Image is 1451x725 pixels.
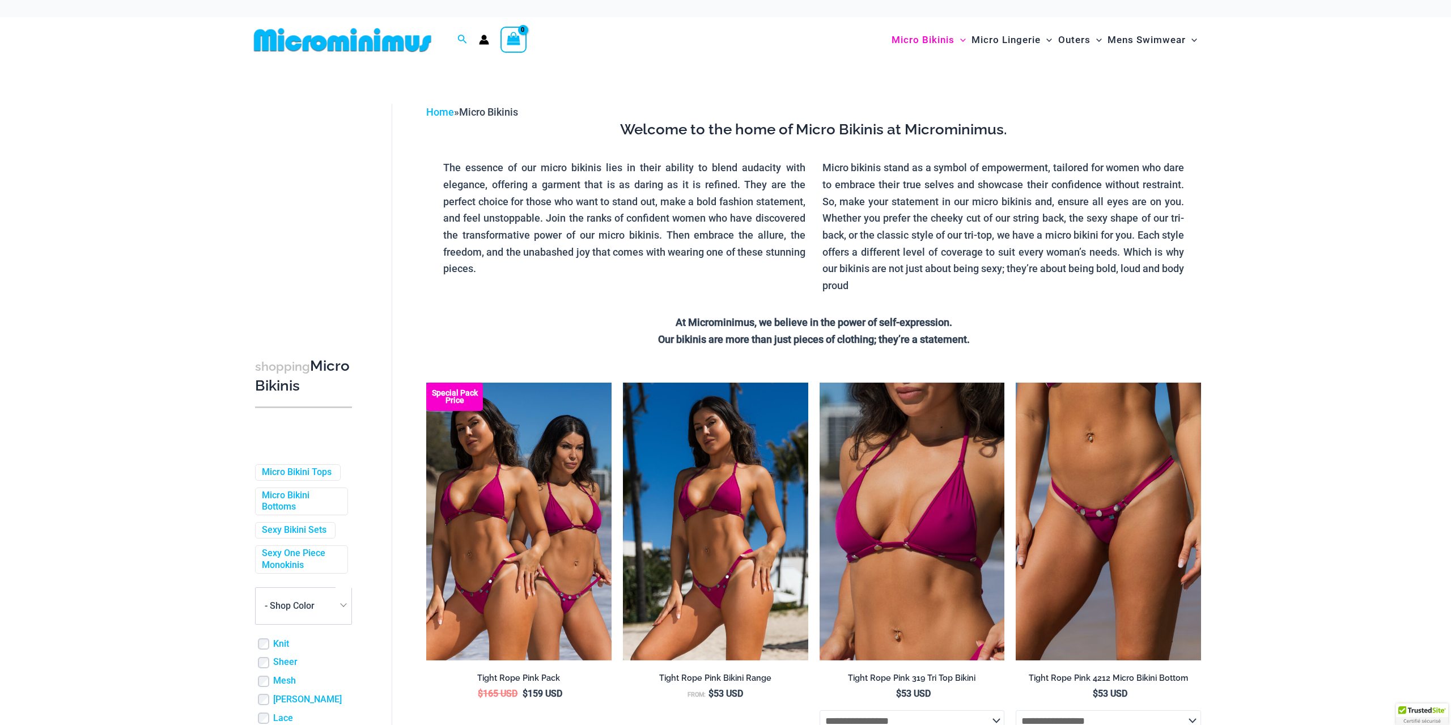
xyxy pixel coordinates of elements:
[1041,26,1052,54] span: Menu Toggle
[969,23,1055,57] a: Micro LingerieMenu ToggleMenu Toggle
[262,548,339,571] a: Sexy One Piece Monokinis
[1091,26,1102,54] span: Menu Toggle
[479,35,489,45] a: Account icon link
[426,673,612,688] a: Tight Rope Pink Pack
[255,357,352,396] h3: Micro Bikinis
[262,524,326,536] a: Sexy Bikini Sets
[688,691,706,698] span: From:
[500,27,527,53] a: View Shopping Cart, empty
[273,675,296,687] a: Mesh
[273,713,293,724] a: Lace
[262,490,339,514] a: Micro Bikini Bottoms
[1055,23,1105,57] a: OutersMenu ToggleMenu Toggle
[896,688,901,699] span: $
[459,106,518,118] span: Micro Bikinis
[1108,26,1186,54] span: Mens Swimwear
[822,159,1185,294] p: Micro bikinis stand as a symbol of empowerment, tailored for women who dare to embrace their true...
[457,33,468,47] a: Search icon link
[249,27,436,53] img: MM SHOP LOGO FLAT
[273,638,289,650] a: Knit
[1186,26,1197,54] span: Menu Toggle
[708,688,714,699] span: $
[1396,703,1448,725] div: TrustedSite Certified
[623,673,808,688] a: Tight Rope Pink Bikini Range
[478,688,517,699] bdi: 165 USD
[426,383,612,660] a: Collection Pack F Collection Pack B (3)Collection Pack B (3)
[708,688,743,699] bdi: 53 USD
[1093,688,1098,699] span: $
[954,26,966,54] span: Menu Toggle
[426,389,483,404] b: Special Pack Price
[1105,23,1200,57] a: Mens SwimwearMenu ToggleMenu Toggle
[255,359,310,374] span: shopping
[820,673,1005,684] h2: Tight Rope Pink 319 Tri Top Bikini
[523,688,562,699] bdi: 159 USD
[658,333,970,345] strong: Our bikinis are more than just pieces of clothing; they’re a statement.
[426,106,518,118] span: »
[1016,383,1201,660] a: Tight Rope Pink 319 4212 Micro 01Tight Rope Pink 319 4212 Micro 02Tight Rope Pink 319 4212 Micro 02
[426,106,454,118] a: Home
[443,159,805,277] p: The essence of our micro bikinis lies in their ability to blend audacity with elegance, offering ...
[623,673,808,684] h2: Tight Rope Pink Bikini Range
[896,688,931,699] bdi: 53 USD
[820,673,1005,688] a: Tight Rope Pink 319 Tri Top Bikini
[971,26,1041,54] span: Micro Lingerie
[820,383,1005,660] img: Tight Rope Pink 319 Top 01
[1058,26,1091,54] span: Outers
[889,23,969,57] a: Micro BikinisMenu ToggleMenu Toggle
[887,21,1202,59] nav: Site Navigation
[1016,673,1201,684] h2: Tight Rope Pink 4212 Micro Bikini Bottom
[426,383,612,660] img: Collection Pack F
[265,600,315,611] span: - Shop Color
[255,587,352,625] span: - Shop Color
[1016,673,1201,688] a: Tight Rope Pink 4212 Micro Bikini Bottom
[256,588,351,624] span: - Shop Color
[255,95,357,321] iframe: TrustedSite Certified
[523,688,528,699] span: $
[623,383,808,660] img: Tight Rope Pink 319 Top 4228 Thong 05
[478,688,483,699] span: $
[262,467,332,478] a: Micro Bikini Tops
[820,383,1005,660] a: Tight Rope Pink 319 Top 01Tight Rope Pink 319 Top 4228 Thong 06Tight Rope Pink 319 Top 4228 Thong 06
[623,383,808,660] a: Tight Rope Pink 319 Top 4228 Thong 05Tight Rope Pink 319 Top 4228 Thong 06Tight Rope Pink 319 Top...
[892,26,954,54] span: Micro Bikinis
[435,120,1193,139] h3: Welcome to the home of Micro Bikinis at Microminimus.
[273,656,298,668] a: Sheer
[273,694,342,706] a: [PERSON_NAME]
[1093,688,1127,699] bdi: 53 USD
[676,316,952,328] strong: At Microminimus, we believe in the power of self-expression.
[1016,383,1201,660] img: Tight Rope Pink 319 4212 Micro 01
[426,673,612,684] h2: Tight Rope Pink Pack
